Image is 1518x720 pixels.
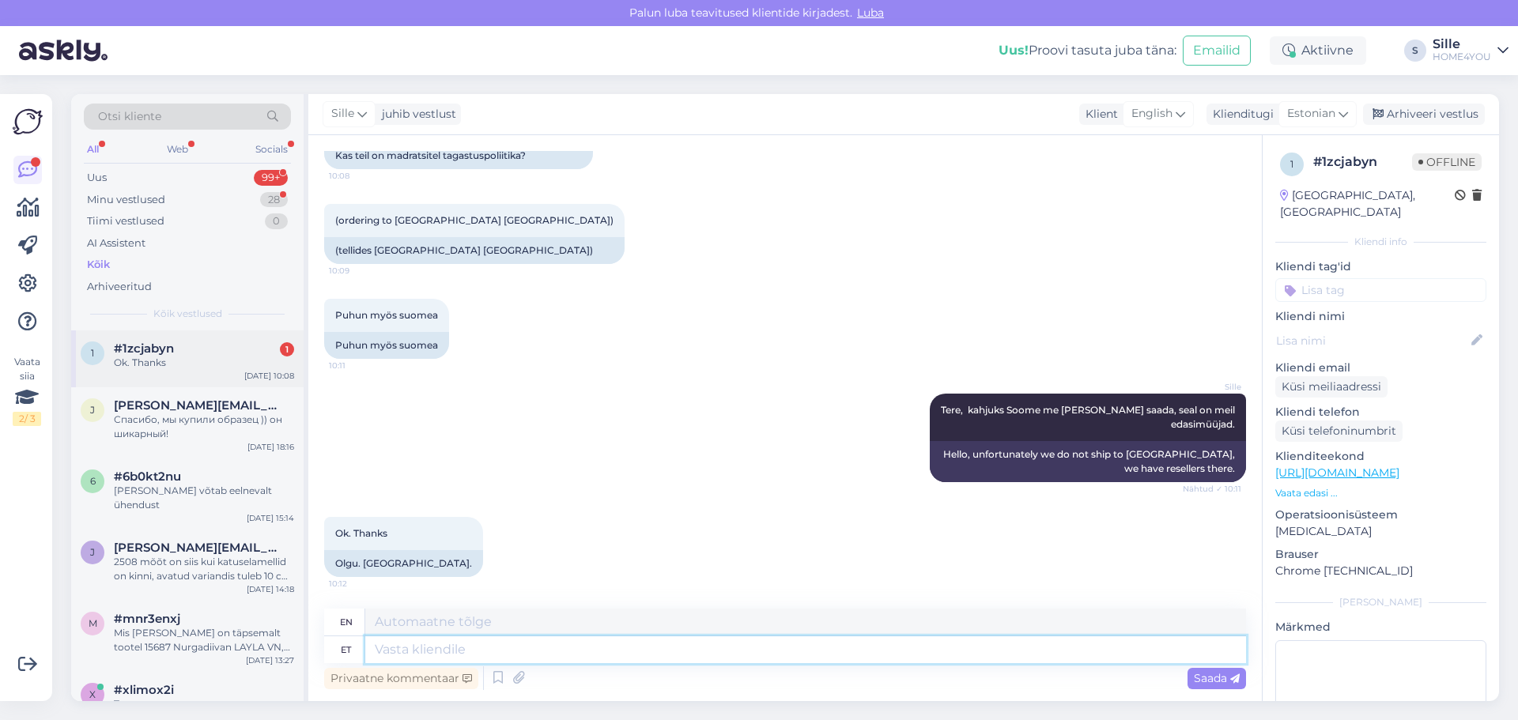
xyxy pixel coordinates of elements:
div: Vaata siia [13,355,41,426]
span: j [90,404,95,416]
span: jelena.sein@mail.ee [114,398,278,413]
div: Спасибо, мы купили образец )) он шикарный! [114,413,294,441]
p: Kliendi email [1275,360,1486,376]
p: Brauser [1275,546,1486,563]
div: All [84,139,102,160]
div: 0 [265,213,288,229]
div: [DATE] 10:08 [244,370,294,382]
p: Klienditeekond [1275,448,1486,465]
span: Nähtud ✓ 10:11 [1182,483,1241,495]
span: 1 [91,347,94,359]
span: #mnr3enxj [114,612,180,626]
input: Lisa tag [1275,278,1486,302]
span: #1zcjabyn [114,341,174,356]
div: [GEOGRAPHIC_DATA], [GEOGRAPHIC_DATA] [1280,187,1455,221]
p: Kliendi telefon [1275,404,1486,420]
div: HOME4YOU [1433,51,1491,63]
span: 10:12 [329,578,388,590]
p: Märkmed [1275,619,1486,635]
span: 10:08 [329,170,388,182]
div: Arhiveeri vestlus [1363,104,1485,125]
p: Kliendi tag'id [1275,258,1486,275]
div: Küsi telefoninumbrit [1275,420,1403,442]
span: x [89,688,96,700]
div: en [340,609,353,635]
input: Lisa nimi [1276,332,1468,349]
div: Privaatne kommentaar [324,668,478,689]
span: 10:11 [329,360,388,371]
div: Ok. Thanks [114,356,294,370]
div: Olgu. [GEOGRAPHIC_DATA]. [324,550,483,577]
div: AI Assistent [87,236,145,251]
div: 99+ [254,170,288,186]
span: j [90,546,95,558]
div: [DATE] 15:14 [247,512,294,524]
div: Hello, unfortunately we do not ship to [GEOGRAPHIC_DATA], we have resellers there. [930,441,1246,482]
span: Sille [331,105,354,123]
div: Arhiveeritud [87,279,152,295]
div: Uus [87,170,107,186]
p: Kliendi nimi [1275,308,1486,325]
span: Sille [1182,381,1241,393]
p: [MEDICAL_DATA] [1275,523,1486,540]
p: Chrome [TECHNICAL_ID] [1275,563,1486,579]
b: Uus! [999,43,1029,58]
span: Tere, kahjuks Soome me [PERSON_NAME] saada, seal on meil edasimüüjad. [941,404,1237,430]
div: [DATE] 18:16 [247,441,294,453]
div: 28 [260,192,288,208]
span: (ordering to [GEOGRAPHIC_DATA] [GEOGRAPHIC_DATA]) [335,214,614,226]
div: Kas teil on madratsitel tagastuspoliitika? [324,142,593,169]
div: Proovi tasuta juba täna: [999,41,1176,60]
span: Saada [1194,671,1240,685]
div: [PERSON_NAME] [1275,595,1486,609]
div: 1 [280,342,294,356]
span: 6 [90,475,96,487]
div: [DATE] 14:18 [247,583,294,595]
div: Küsi meiliaadressi [1275,376,1388,398]
p: Operatsioonisüsteem [1275,507,1486,523]
div: Puhun myös suomea [324,332,449,359]
span: 10:09 [329,265,388,277]
div: Minu vestlused [87,192,165,208]
div: S [1404,40,1426,62]
span: Ok. Thanks [335,527,387,539]
span: #xlimox2i [114,683,174,697]
a: SilleHOME4YOU [1433,38,1509,63]
span: English [1131,105,1172,123]
span: Kõik vestlused [153,307,222,321]
span: #6b0kt2nu [114,469,181,484]
div: (tellides [GEOGRAPHIC_DATA] [GEOGRAPHIC_DATA]) [324,237,625,264]
div: Klient [1079,106,1118,123]
div: 2 / 3 [13,412,41,426]
div: Tiimi vestlused [87,213,164,229]
div: Aktiivne [1270,36,1366,65]
div: # 1zcjabyn [1313,153,1412,172]
div: Sille [1433,38,1491,51]
div: et [341,636,351,663]
span: Puhun myös suomea [335,309,438,321]
p: Vaata edasi ... [1275,486,1486,500]
span: Otsi kliente [98,108,161,125]
div: 2508 mõõt on siis kui katuselamellid on kinni, avatud variandis tuleb 10 cm juurde. [114,555,294,583]
span: Estonian [1287,105,1335,123]
div: Klienditugi [1206,106,1274,123]
a: [URL][DOMAIN_NAME] [1275,466,1399,480]
div: Socials [252,139,291,160]
div: Mis [PERSON_NAME] on täpsemalt tootel 15687 Nurgadiivan LAYLA VN, hallikasroosa? [114,626,294,654]
div: Tere [114,697,294,711]
img: Askly Logo [13,107,43,137]
span: janika@madmoto.ee [114,541,278,555]
span: Offline [1412,153,1482,171]
span: Luba [852,6,889,20]
div: [PERSON_NAME] võtab eelnevalt ühendust [114,484,294,512]
button: Emailid [1183,36,1251,66]
div: Web [164,139,191,160]
div: Kõik [87,257,110,273]
div: juhib vestlust [376,106,456,123]
span: m [89,617,97,629]
div: [DATE] 13:27 [246,654,294,666]
div: Kliendi info [1275,235,1486,249]
span: 1 [1290,158,1293,170]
